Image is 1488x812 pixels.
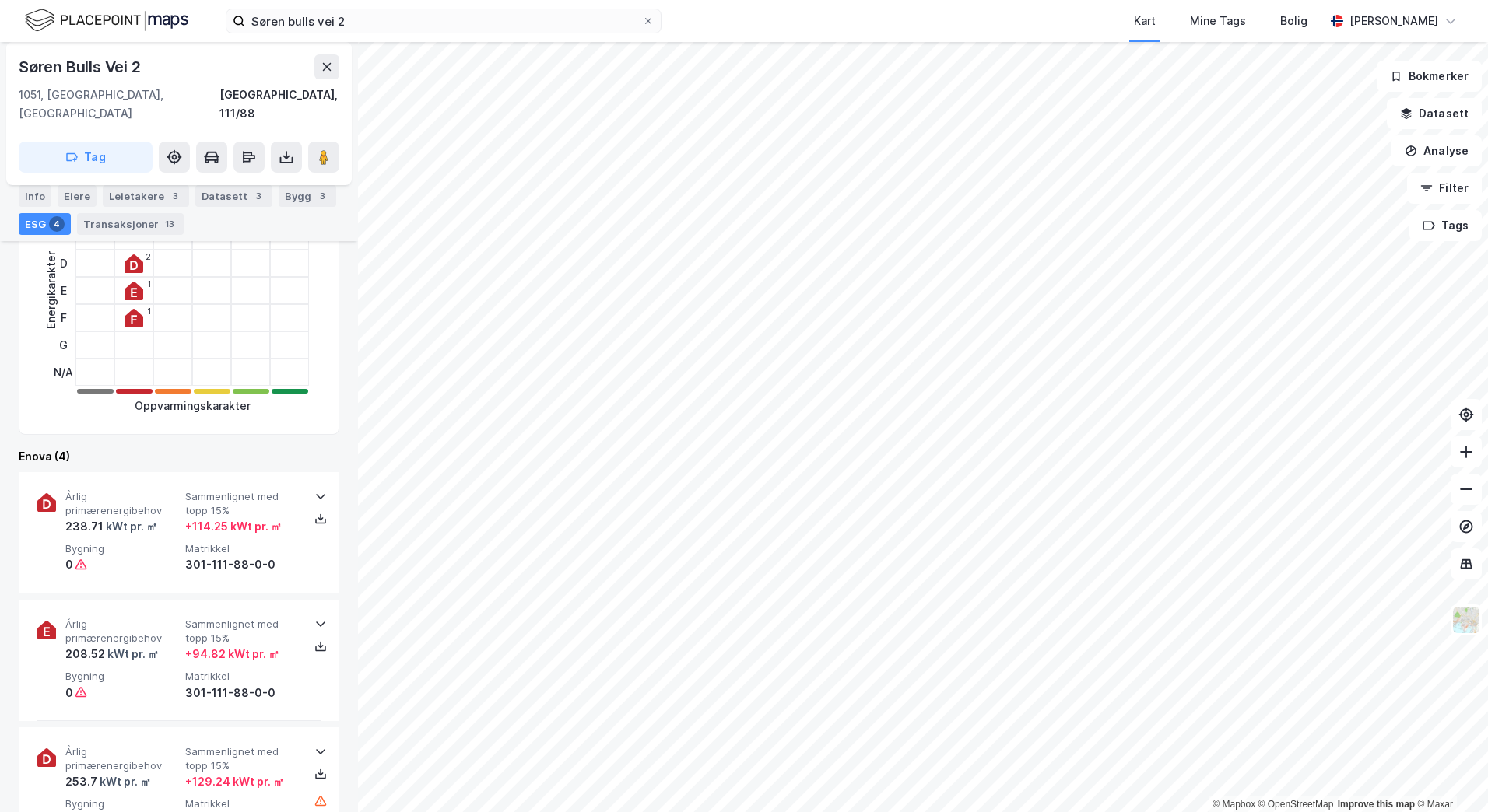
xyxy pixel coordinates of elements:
div: 1 [147,306,151,316]
span: Matrikkel [185,542,299,555]
span: Sammenlignet med topp 15% [185,745,299,772]
div: kWt pr. ㎡ [104,517,157,536]
div: 0 [65,684,73,702]
button: Tag [19,142,153,173]
button: Tags [1409,210,1482,241]
div: Energikarakter [42,251,61,329]
div: + 129.24 kWt pr. ㎡ [185,772,284,791]
div: 238.71 [65,517,157,536]
span: Bygning [65,670,179,683]
span: Matrikkel [185,797,299,810]
div: kWt pr. ㎡ [97,772,151,791]
span: Sammenlignet med topp 15% [185,618,299,645]
div: ESG [19,213,71,235]
div: Søren Bulls Vei 2 [19,54,144,79]
div: 0 [65,555,73,574]
div: Mine Tags [1190,12,1246,30]
span: Årlig primærenergibehov [65,618,179,645]
img: logo.f888ab2527a4732fd821a326f86c7f29.svg [25,7,188,34]
div: 301-111-88-0-0 [185,684,299,702]
div: G [54,331,73,359]
div: Enova (4) [19,447,339,466]
div: 253.7 [65,772,151,791]
span: Årlig primærenergibehov [65,745,179,772]
div: N/A [54,359,73,386]
div: 301-111-88-0-0 [185,555,299,574]
span: Matrikkel [185,670,299,683]
button: Datasett [1387,98,1482,129]
div: Info [19,185,51,207]
div: F [54,304,73,331]
a: Mapbox [1213,799,1255,810]
div: 3 [314,188,330,204]
div: 13 [162,216,177,232]
iframe: Chat Widget [1410,737,1488,812]
div: 3 [167,188,183,204]
div: 1 [147,279,151,289]
span: Sammenlignet med topp 15% [185,490,299,517]
div: 208.52 [65,645,159,663]
div: Oppvarmingskarakter [135,397,251,415]
button: Filter [1407,173,1482,204]
div: Transaksjoner [77,213,184,235]
span: Årlig primærenergibehov [65,490,179,517]
div: E [54,277,73,304]
div: 2 [146,252,151,261]
div: 4 [49,216,65,232]
button: Bokmerker [1377,61,1482,92]
div: D [54,250,73,277]
div: + 94.82 kWt pr. ㎡ [185,645,279,663]
div: 3 [251,188,266,204]
div: Bolig [1280,12,1307,30]
div: [PERSON_NAME] [1349,12,1438,30]
a: OpenStreetMap [1258,799,1334,810]
div: Kontrollprogram for chat [1410,737,1488,812]
div: [GEOGRAPHIC_DATA], 111/88 [219,86,339,123]
div: 1051, [GEOGRAPHIC_DATA], [GEOGRAPHIC_DATA] [19,86,219,123]
span: Bygning [65,542,179,555]
div: Bygg [279,185,336,207]
a: Improve this map [1338,799,1415,810]
div: + 114.25 kWt pr. ㎡ [185,517,282,536]
img: Z [1451,605,1481,635]
div: Datasett [195,185,272,207]
span: Bygning [65,797,179,810]
div: kWt pr. ㎡ [105,645,159,663]
div: Kart [1134,12,1156,30]
div: Eiere [58,185,97,207]
div: Leietakere [103,185,189,207]
input: Søk på adresse, matrikkel, gårdeiere, leietakere eller personer [245,9,642,33]
button: Analyse [1391,135,1482,166]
